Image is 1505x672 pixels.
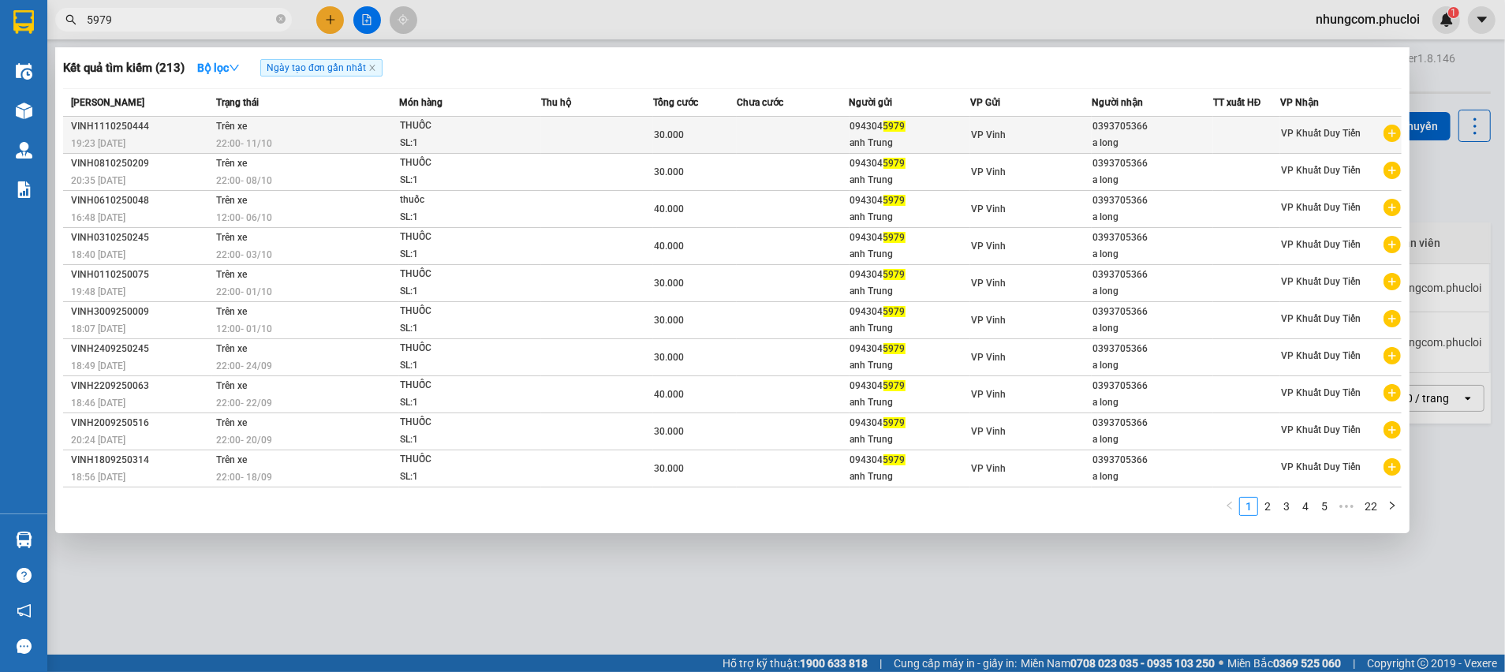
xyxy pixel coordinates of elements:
[400,192,518,209] div: thuốc
[71,212,125,223] span: 16:48 [DATE]
[1092,378,1212,394] div: 0393705366
[883,454,906,465] span: 5979
[71,304,211,320] div: VINH3009250009
[16,532,32,548] img: warehouse-icon
[1225,501,1234,510] span: left
[654,166,684,177] span: 30.000
[850,452,970,469] div: 094304
[1281,202,1361,213] span: VP Khuất Duy Tiến
[971,203,1006,215] span: VP Vinh
[1092,357,1212,374] div: a long
[1281,387,1361,398] span: VP Khuất Duy Tiến
[654,352,684,363] span: 30.000
[71,472,125,483] span: 18:56 [DATE]
[850,378,970,394] div: 094304
[883,417,906,428] span: 5979
[400,118,518,135] div: THUỐC
[1384,162,1401,179] span: plus-circle
[400,451,518,469] div: THUỐC
[654,426,684,437] span: 30.000
[971,426,1006,437] span: VP Vinh
[71,452,211,469] div: VINH1809250314
[1387,501,1397,510] span: right
[216,323,272,334] span: 12:00 - 01/10
[971,315,1006,326] span: VP Vinh
[185,55,252,80] button: Bộ lọcdown
[216,138,272,149] span: 22:00 - 11/10
[216,306,247,317] span: Trên xe
[216,417,247,428] span: Trên xe
[216,175,272,186] span: 22:00 - 08/10
[197,62,240,74] strong: Bộ lọc
[229,62,240,73] span: down
[71,286,125,297] span: 19:48 [DATE]
[216,212,272,223] span: 12:00 - 06/10
[216,472,272,483] span: 22:00 - 18/09
[883,343,906,354] span: 5979
[400,431,518,449] div: SL: 1
[1277,497,1296,516] li: 3
[16,142,32,159] img: warehouse-icon
[216,121,247,132] span: Trên xe
[1092,246,1212,263] div: a long
[260,59,383,77] span: Ngày tạo đơn gần nhất
[216,269,247,280] span: Trên xe
[1384,236,1401,253] span: plus-circle
[1281,313,1361,324] span: VP Khuất Duy Tiến
[216,343,247,354] span: Trên xe
[400,266,518,283] div: THUỐC
[71,435,125,446] span: 20:24 [DATE]
[216,360,272,371] span: 22:00 - 24/09
[368,64,376,72] span: close
[1384,310,1401,327] span: plus-circle
[1384,347,1401,364] span: plus-circle
[850,246,970,263] div: anh Trung
[850,357,970,374] div: anh Trung
[1220,497,1239,516] li: Previous Page
[216,195,247,206] span: Trên xe
[653,97,698,108] span: Tổng cước
[850,431,970,448] div: anh Trung
[850,230,970,246] div: 094304
[400,394,518,412] div: SL: 1
[71,118,211,135] div: VINH1110250444
[1259,498,1276,515] a: 2
[1359,497,1383,516] li: 22
[71,378,211,394] div: VINH2209250063
[216,435,272,446] span: 22:00 - 20/09
[1092,452,1212,469] div: 0393705366
[216,249,272,260] span: 22:00 - 03/10
[1281,276,1361,287] span: VP Khuất Duy Tiến
[276,14,286,24] span: close-circle
[13,10,34,34] img: logo-vxr
[654,129,684,140] span: 30.000
[1315,497,1334,516] li: 5
[1280,97,1319,108] span: VP Nhận
[541,97,571,108] span: Thu hộ
[850,394,970,411] div: anh Trung
[71,249,125,260] span: 18:40 [DATE]
[1239,497,1258,516] li: 1
[850,155,970,172] div: 094304
[1092,230,1212,246] div: 0393705366
[65,14,77,25] span: search
[400,209,518,226] div: SL: 1
[63,60,185,77] h3: Kết quả tìm kiếm ( 213 )
[971,352,1006,363] span: VP Vinh
[1092,469,1212,485] div: a long
[400,340,518,357] div: THUỐC
[1384,384,1401,401] span: plus-circle
[1092,135,1212,151] div: a long
[737,97,783,108] span: Chưa cước
[1092,341,1212,357] div: 0393705366
[71,192,211,209] div: VINH0610250048
[17,603,32,618] span: notification
[850,341,970,357] div: 094304
[1092,320,1212,337] div: a long
[1092,155,1212,172] div: 0393705366
[1092,394,1212,411] div: a long
[850,469,970,485] div: anh Trung
[71,360,125,371] span: 18:49 [DATE]
[1092,192,1212,209] div: 0393705366
[1334,497,1359,516] li: Next 5 Pages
